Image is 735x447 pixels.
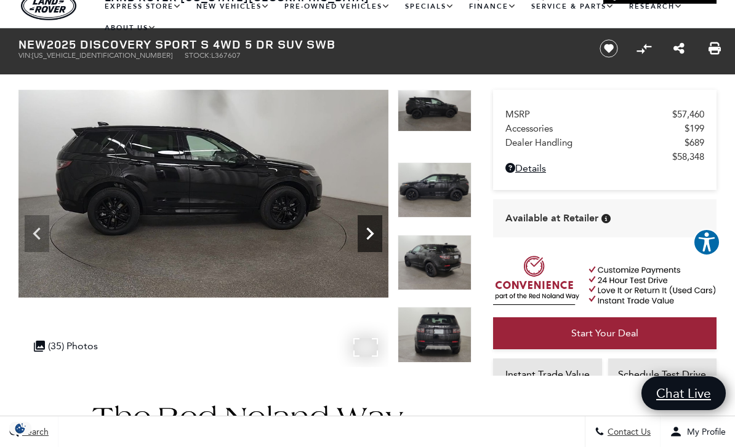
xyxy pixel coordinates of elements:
a: Instant Trade Value [493,358,602,390]
div: Vehicle is in stock and ready for immediate delivery. Due to demand, availability is subject to c... [601,214,611,223]
button: Explore your accessibility options [693,229,720,256]
span: Available at Retailer [505,212,598,225]
span: Schedule Test Drive [618,368,706,380]
button: Open user profile menu [661,416,735,447]
a: $58,348 [505,151,704,162]
span: VIN: [18,51,32,60]
div: Next [358,215,382,252]
span: MSRP [505,109,672,120]
span: Contact Us [604,427,651,437]
a: Details [505,162,704,174]
span: $57,460 [672,109,704,120]
img: New 2025 Santorini Black Land Rover S image 11 [398,235,472,291]
strong: New [18,36,47,52]
h1: 2025 Discovery Sport S 4WD 5 dr SUV SWB [18,38,579,51]
span: $58,348 [672,151,704,162]
span: L367607 [211,51,241,60]
button: Compare Vehicle [635,39,653,58]
span: $199 [685,123,704,134]
span: Dealer Handling [505,137,685,148]
span: $689 [685,137,704,148]
img: New 2025 Santorini Black Land Rover S image 10 [398,162,472,218]
span: Chat Live [650,385,717,402]
button: Save vehicle [595,39,622,58]
aside: Accessibility Help Desk [693,229,720,258]
img: New 2025 Santorini Black Land Rover S image 9 [398,90,472,132]
a: Share this New 2025 Discovery Sport S 4WD 5 dr SUV SWB [673,41,685,56]
span: Stock: [185,51,211,60]
a: Chat Live [641,376,726,410]
div: Previous [25,215,49,252]
a: Accessories $199 [505,123,704,134]
a: About Us [97,17,164,39]
img: New 2025 Santorini Black Land Rover S image 12 [398,307,472,363]
a: Print this New 2025 Discovery Sport S 4WD 5 dr SUV SWB [709,41,721,56]
span: Instant Trade Value [505,368,590,380]
img: Opt-Out Icon [6,422,34,435]
div: (35) Photos [28,334,104,358]
span: Accessories [505,123,685,134]
img: New 2025 Santorini Black Land Rover S image 9 [18,90,388,298]
a: Schedule Test Drive [608,358,717,390]
span: [US_VEHICLE_IDENTIFICATION_NUMBER] [32,51,172,60]
a: MSRP $57,460 [505,109,704,120]
span: My Profile [682,427,726,437]
a: Dealer Handling $689 [505,137,704,148]
span: Start Your Deal [571,327,638,339]
a: Start Your Deal [493,317,717,349]
section: Click to Open Cookie Consent Modal [6,422,34,435]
